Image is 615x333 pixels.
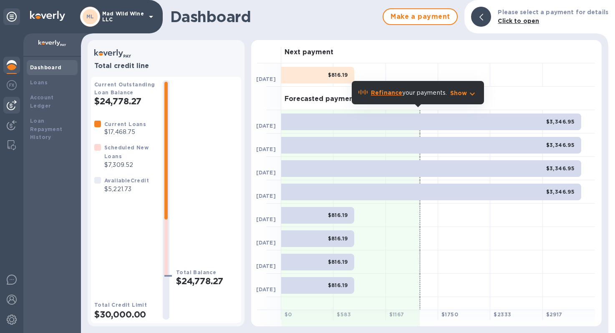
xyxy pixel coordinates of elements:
[170,8,378,25] h1: Dashboard
[30,79,48,86] b: Loans
[176,276,238,286] h2: $24,778.27
[104,161,156,169] p: $7,309.52
[104,177,149,184] b: Available Credit
[450,89,477,97] button: Show
[176,269,216,275] b: Total Balance
[256,169,276,176] b: [DATE]
[256,286,276,293] b: [DATE]
[104,128,146,136] p: $17,468.75
[94,62,238,70] h3: Total credit line
[256,216,276,222] b: [DATE]
[94,96,156,106] h2: $24,778.27
[94,309,156,320] h2: $30,000.00
[256,123,276,129] b: [DATE]
[546,119,575,125] b: $3,346.95
[94,81,155,96] b: Current Outstanding Loan Balance
[498,18,539,24] b: Click to open
[102,11,144,23] p: Mad Wild Wine LLC
[546,311,562,318] b: $ 2917
[104,144,149,159] b: Scheduled New Loans
[256,240,276,246] b: [DATE]
[546,165,575,172] b: $3,346.95
[30,64,62,71] b: Dashboard
[328,235,348,242] b: $816.19
[256,146,276,152] b: [DATE]
[498,9,608,15] b: Please select a payment for details
[494,311,511,318] b: $ 2333
[3,8,20,25] div: Unpin categories
[546,142,575,148] b: $3,346.95
[328,212,348,218] b: $816.19
[256,193,276,199] b: [DATE]
[390,12,450,22] span: Make a payment
[256,76,276,82] b: [DATE]
[441,311,458,318] b: $ 1750
[30,11,65,21] img: Logo
[546,189,575,195] b: $3,346.95
[383,8,458,25] button: Make a payment
[371,89,402,96] b: Refinance
[450,89,467,97] p: Show
[7,80,17,90] img: Foreign exchange
[328,72,348,78] b: $816.19
[30,118,63,141] b: Loan Repayment History
[328,259,348,265] b: $816.19
[94,302,147,308] b: Total Credit Limit
[285,95,360,103] h3: Forecasted payments
[371,88,447,97] p: your payments.
[104,121,146,127] b: Current Loans
[86,13,94,20] b: ML
[104,185,149,194] p: $5,221.73
[256,263,276,269] b: [DATE]
[328,282,348,288] b: $816.19
[285,48,333,56] h3: Next payment
[30,94,54,109] b: Account Ledger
